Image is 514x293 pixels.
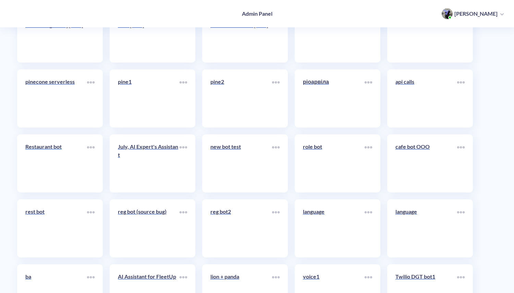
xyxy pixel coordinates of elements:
p: AI Assistant for FleetUp [118,272,180,281]
a: api calls [395,78,457,119]
p: [PERSON_NAME] [454,10,498,17]
p: July, AI Expert's Assistant [118,143,180,159]
p: voice1 [303,272,365,281]
p: pine1 [118,78,180,86]
a: pine1 [118,78,180,119]
a: new bot test [210,143,272,184]
p: rest bot [25,208,87,216]
a: rest bot [25,208,87,249]
p: role bot [303,143,365,151]
a: reg bot (source bug) [118,208,180,249]
a: language [395,208,457,249]
p: pine2 [210,78,272,86]
a: Restaurant bot [25,143,87,184]
h4: Admin Panel [242,10,272,17]
a: [PERSON_NAME]'s Copy of Car brand - UK [DEV] [210,13,272,54]
img: user photo [442,8,453,19]
a: pine2 [210,78,272,119]
p: api calls [395,78,457,86]
a: pinecone serverless [25,78,87,119]
p: language [395,208,457,216]
p: new bot test [210,143,272,151]
p: cafe bot OOO [395,143,457,151]
a: cafe bot OOO [395,143,457,184]
a: ріоарвіла [303,78,365,119]
p: language [303,208,365,216]
p: Twilio DGT bot1 [395,272,457,281]
a: role bot [303,143,365,184]
a: Naz's Copy of Car brand - UK [DEV] [118,13,180,54]
a: COPY Car brand - [GEOGRAPHIC_DATA] [DEV] [25,13,87,54]
p: pinecone serverless [25,78,87,86]
a: reg bot2 [210,208,272,249]
p: reg bot2 [210,208,272,216]
p: Restaurant bot [25,143,87,151]
p: ріоарвіла [303,78,365,86]
a: faq bot [303,13,365,54]
p: reg bot (source bug) [118,208,180,216]
p: ba [25,272,87,281]
a: July, AI Expert's Assistant [118,143,180,184]
a: language [303,208,365,249]
a: ai bot [395,13,457,54]
button: user photo[PERSON_NAME] [438,8,507,20]
p: lion + panda [210,272,272,281]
